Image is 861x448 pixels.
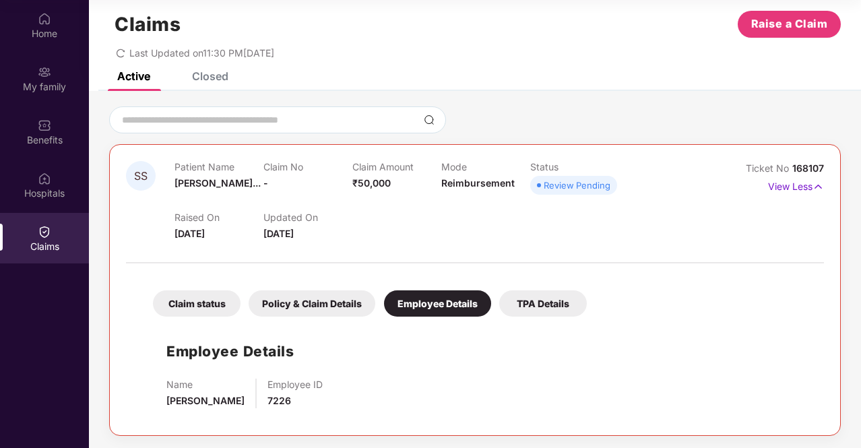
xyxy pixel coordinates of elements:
[263,228,294,239] span: [DATE]
[192,69,228,83] div: Closed
[263,161,352,172] p: Claim No
[751,15,828,32] span: Raise a Claim
[384,290,491,317] div: Employee Details
[263,212,352,223] p: Updated On
[174,161,263,172] p: Patient Name
[115,13,181,36] h1: Claims
[166,379,245,390] p: Name
[424,115,435,125] img: svg+xml;base64,PHN2ZyBpZD0iU2VhcmNoLTMyeDMyIiB4bWxucz0iaHR0cDovL3d3dy53My5vcmcvMjAwMC9zdmciIHdpZH...
[249,290,375,317] div: Policy & Claim Details
[38,65,51,79] img: svg+xml;base64,PHN2ZyB3aWR0aD0iMjAiIGhlaWdodD0iMjAiIHZpZXdCb3g9IjAgMCAyMCAyMCIgZmlsbD0ibm9uZSIgeG...
[544,179,610,192] div: Review Pending
[134,170,148,182] span: SS
[352,161,441,172] p: Claim Amount
[738,11,841,38] button: Raise a Claim
[792,162,824,174] span: 168107
[267,379,323,390] p: Employee ID
[153,290,241,317] div: Claim status
[116,47,125,59] span: redo
[441,177,515,189] span: Reimbursement
[38,172,51,185] img: svg+xml;base64,PHN2ZyBpZD0iSG9zcGl0YWxzIiB4bWxucz0iaHR0cDovL3d3dy53My5vcmcvMjAwMC9zdmciIHdpZHRoPS...
[38,225,51,238] img: svg+xml;base64,PHN2ZyBpZD0iQ2xhaW0iIHhtbG5zPSJodHRwOi8vd3d3LnczLm9yZy8yMDAwL3N2ZyIgd2lkdGg9IjIwIi...
[38,119,51,132] img: svg+xml;base64,PHN2ZyBpZD0iQmVuZWZpdHMiIHhtbG5zPSJodHRwOi8vd3d3LnczLm9yZy8yMDAwL3N2ZyIgd2lkdGg9Ij...
[174,212,263,223] p: Raised On
[812,179,824,194] img: svg+xml;base64,PHN2ZyB4bWxucz0iaHR0cDovL3d3dy53My5vcmcvMjAwMC9zdmciIHdpZHRoPSIxNyIgaGVpZ2h0PSIxNy...
[746,162,792,174] span: Ticket No
[174,177,261,189] span: [PERSON_NAME]...
[117,69,150,83] div: Active
[441,161,530,172] p: Mode
[499,290,587,317] div: TPA Details
[768,176,824,194] p: View Less
[174,228,205,239] span: [DATE]
[530,161,619,172] p: Status
[352,177,391,189] span: ₹50,000
[263,177,268,189] span: -
[129,47,274,59] span: Last Updated on 11:30 PM[DATE]
[166,340,294,362] h1: Employee Details
[166,395,245,406] span: [PERSON_NAME]
[38,12,51,26] img: svg+xml;base64,PHN2ZyBpZD0iSG9tZSIgeG1sbnM9Imh0dHA6Ly93d3cudzMub3JnLzIwMDAvc3ZnIiB3aWR0aD0iMjAiIG...
[267,395,291,406] span: 7226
